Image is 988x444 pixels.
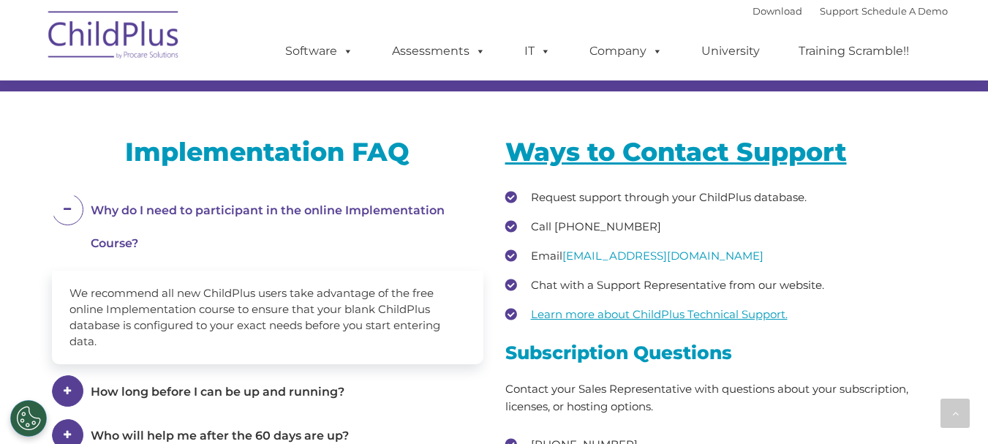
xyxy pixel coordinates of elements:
[10,400,47,437] button: Cookies Settings
[562,249,763,263] a: [EMAIL_ADDRESS][DOMAIN_NAME]
[91,385,344,399] span: How long before I can be up and running?
[91,429,349,443] span: Who will help me after the 60 days are up?
[52,271,483,364] div: We recommend all new ChildPlus users take advantage of the free online Implementation course to e...
[377,37,500,66] a: Assessments
[753,5,948,17] font: |
[531,307,788,321] a: Learn more about ChildPlus Technical Support.
[753,5,802,17] a: Download
[505,136,847,168] u: Ways to Contact Support
[505,187,937,208] li: Request support through your ChildPlus database.
[861,5,948,17] a: Schedule A Demo
[510,37,565,66] a: IT
[505,216,937,238] li: Call [PHONE_NUMBER]
[784,37,924,66] a: Training Scramble!!
[505,344,937,362] h3: Subscription Questions
[271,37,368,66] a: Software
[505,245,937,267] li: Email
[505,274,937,296] li: Chat with a Support Representative from our website.
[505,380,937,415] p: Contact your Sales Representative with questions about your subscription, licenses, or hosting op...
[820,5,859,17] a: Support
[52,135,483,168] h2: Implementation FAQ
[575,37,677,66] a: Company
[91,203,445,250] span: Why do I need to participant in the online Implementation Course?
[41,1,187,74] img: ChildPlus by Procare Solutions
[749,286,988,444] iframe: Chat Widget
[505,136,854,168] a: Ways to Contact Support
[687,37,774,66] a: University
